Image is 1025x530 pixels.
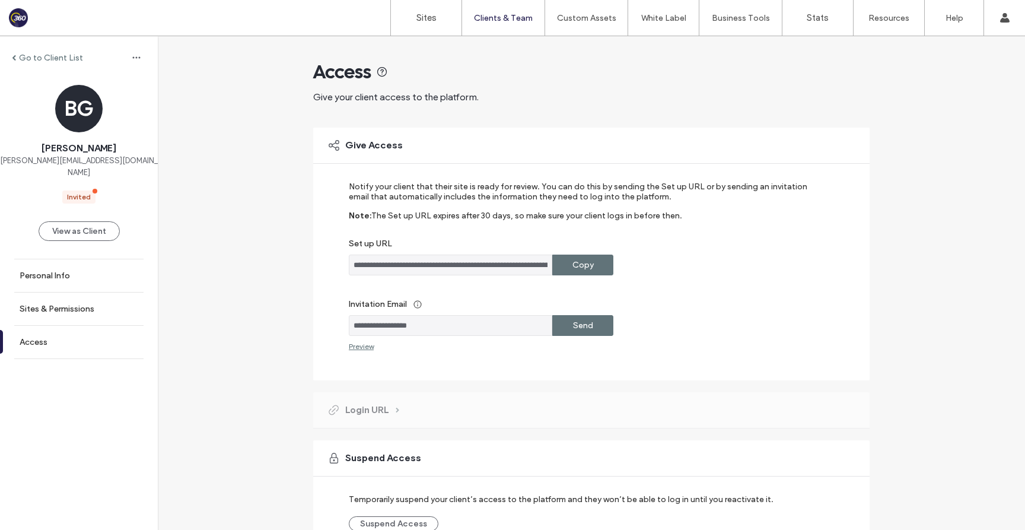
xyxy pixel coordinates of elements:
label: Temporarily suspend your client’s access to the platform and they won’t be able to log in until y... [349,488,773,510]
span: Give Access [345,139,403,152]
label: Copy [572,254,594,276]
span: [PERSON_NAME] [42,142,116,155]
label: Invitation Email [349,293,818,315]
label: Custom Assets [557,13,616,23]
label: Business Tools [712,13,770,23]
button: View as Client [39,221,120,241]
span: Login URL [345,404,389,417]
span: Suspend Access [345,452,421,465]
span: Give your client access to the platform. [313,91,479,103]
label: White Label [641,13,686,23]
label: Note: [349,211,371,239]
label: Help [946,13,963,23]
label: The Set up URL expires after 30 days, so make sure your client logs in before then. [371,211,682,239]
label: Resources [868,13,909,23]
label: Sites & Permissions [20,304,94,314]
label: Stats [807,12,829,23]
label: Send [573,315,593,337]
label: Go to Client List [19,53,83,63]
label: Personal Info [20,271,70,281]
div: Invited [67,192,91,202]
span: Access [313,60,371,84]
label: Access [20,337,47,347]
label: Clients & Team [474,13,533,23]
div: BG [55,85,103,132]
label: Set up URL [349,239,818,255]
div: Preview [349,342,374,351]
label: Notify your client that their site is ready for review. You can do this by sending the Set up URL... [349,182,818,211]
label: Sites [416,12,437,23]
